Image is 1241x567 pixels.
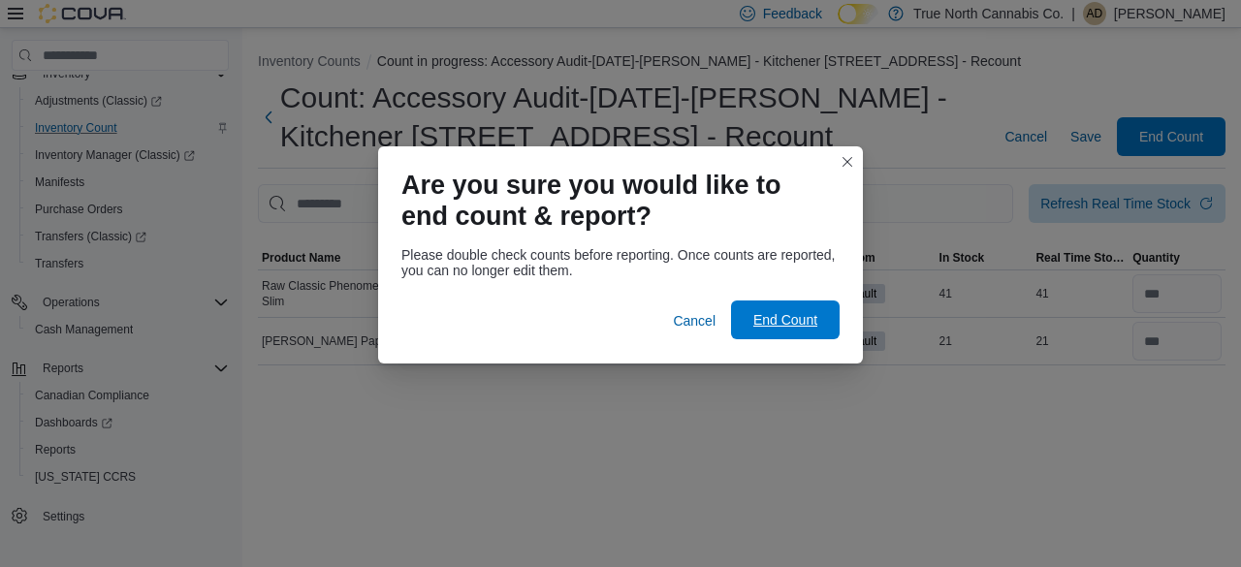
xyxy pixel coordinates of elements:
span: Cancel [673,311,716,331]
button: Cancel [665,301,723,340]
button: End Count [731,300,840,339]
span: End Count [753,310,817,330]
h1: Are you sure you would like to end count & report? [401,170,824,232]
button: Closes this modal window [836,150,859,173]
div: Please double check counts before reporting. Once counts are reported, you can no longer edit them. [401,247,840,278]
